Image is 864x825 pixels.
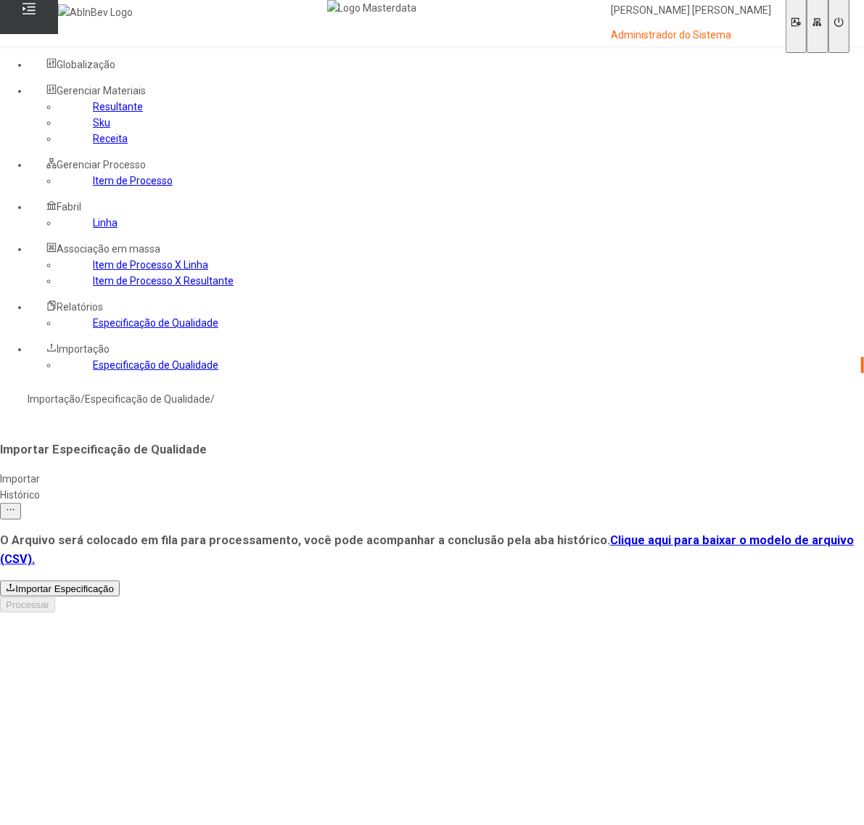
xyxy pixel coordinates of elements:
[81,393,85,405] nz-breadcrumb-separator: /
[210,393,215,405] nz-breadcrumb-separator: /
[57,85,146,97] span: Gerenciar Materiais
[93,259,208,271] a: Item de Processo X Linha
[57,59,115,70] span: Globalização
[57,343,110,355] span: Importação
[93,101,143,112] a: Resultante
[93,275,234,287] a: Item de Processo X Resultante
[57,301,103,313] span: Relatórios
[93,117,110,128] a: Sku
[93,175,173,186] a: Item de Processo
[85,393,210,405] a: Especificação de Qualidade
[93,133,128,144] a: Receita
[611,4,771,18] p: [PERSON_NAME] [PERSON_NAME]
[93,359,218,371] a: Especificação de Qualidade
[57,201,81,213] span: Fabril
[57,243,160,255] span: Associação em massa
[57,159,146,171] span: Gerenciar Processo
[58,4,133,20] img: AbInBev Logo
[93,217,118,229] a: Linha
[28,393,81,405] a: Importação
[6,599,49,610] span: Processar
[93,317,218,329] a: Especificação de Qualidade
[611,28,771,43] p: Administrador do Sistema
[15,583,114,594] span: Importar Especificação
